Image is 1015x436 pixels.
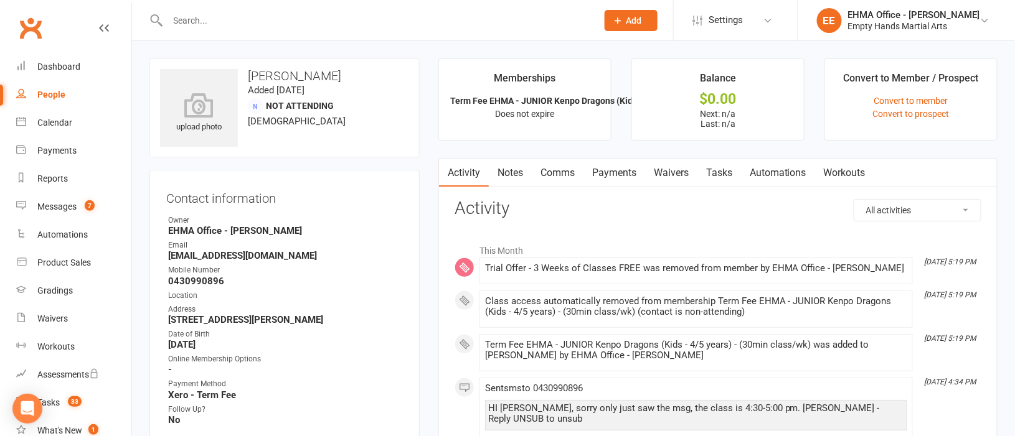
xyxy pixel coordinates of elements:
div: Payments [37,146,77,155]
div: upload photo [160,93,238,134]
i: [DATE] 5:19 PM [925,257,976,266]
span: Settings [709,6,743,34]
div: What's New [37,425,82,435]
div: Product Sales [37,257,91,267]
div: Calendar [37,118,72,128]
strong: [STREET_ADDRESS][PERSON_NAME] [168,314,403,325]
span: Does not expire [496,109,555,119]
div: Tasks [37,397,60,407]
div: Messages [37,202,77,211]
li: This Month [455,238,981,257]
a: People [16,81,131,109]
i: [DATE] 5:19 PM [925,290,976,299]
time: Added [DATE] [248,85,304,96]
div: Email [168,239,403,251]
div: Waivers [37,313,68,323]
div: $0.00 [643,93,793,106]
div: Workouts [37,341,75,351]
a: Clubworx [15,12,46,44]
strong: [DATE] [168,339,403,350]
div: Convert to Member / Prospect [843,70,978,93]
div: Address [168,304,403,315]
input: Search... [164,12,588,29]
a: Dashboard [16,53,131,81]
strong: No [168,414,403,425]
span: 33 [68,396,82,407]
span: [DEMOGRAPHIC_DATA] [248,116,346,127]
a: Calendar [16,109,131,137]
strong: 0430990896 [168,276,403,287]
a: Activity [439,159,489,187]
a: Tasks [697,159,741,187]
div: Empty Hands Martial Arts [848,21,980,32]
a: Payments [583,159,645,187]
span: Sent sms to 0430990896 [485,383,583,394]
strong: EHMA Office - [PERSON_NAME] [168,225,403,236]
a: Workouts [16,333,131,361]
strong: [EMAIL_ADDRESS][DOMAIN_NAME] [168,250,403,261]
a: Automations [741,159,815,187]
div: Class access automatically removed from membership Term Fee EHMA - JUNIOR Kenpo Dragons (Kids - 4... [485,296,907,317]
strong: - [168,364,403,375]
div: Location [168,290,403,302]
h3: Contact information [166,187,403,205]
div: Date of Birth [168,328,403,340]
a: Assessments [16,361,131,389]
a: Automations [16,221,131,249]
div: People [37,90,65,100]
div: Follow Up? [168,404,403,415]
h3: Activity [455,199,981,218]
div: Trial Offer - 3 Weeks of Classes FREE was removed from member by EHMA Office - [PERSON_NAME] [485,263,907,274]
div: Online Membership Options [168,353,403,365]
p: Next: n/a Last: n/a [643,109,793,129]
i: [DATE] 5:19 PM [925,334,976,343]
div: Balance [700,70,736,93]
button: Add [605,10,658,31]
div: Term Fee EHMA - JUNIOR Kenpo Dragons (Kids - 4/5 years) - (30min class/wk) was added to [PERSON_N... [485,340,907,361]
div: Memberships [494,70,556,93]
div: EE [817,8,842,33]
a: Comms [532,159,583,187]
span: Not Attending [266,101,334,111]
a: Payments [16,137,131,165]
a: Waivers [645,159,697,187]
div: Open Intercom Messenger [12,394,42,424]
a: Product Sales [16,249,131,277]
strong: Xero - Term Fee [168,389,403,401]
a: Workouts [815,159,874,187]
div: Payment Method [168,378,403,390]
i: [DATE] 4:34 PM [925,378,976,386]
a: Gradings [16,277,131,305]
div: Automations [37,230,88,239]
strong: Term Fee EHMA - JUNIOR Kenpo Dragons (Kids... [450,96,644,106]
div: Mobile Number [168,264,403,276]
span: 7 [85,200,95,211]
a: Tasks 33 [16,389,131,417]
a: Notes [489,159,532,187]
div: Gradings [37,285,73,295]
span: 1 [88,424,98,435]
h3: [PERSON_NAME] [160,69,409,83]
div: EHMA Office - [PERSON_NAME] [848,9,980,21]
a: Convert to member [874,96,948,106]
div: Reports [37,174,68,183]
div: HI [PERSON_NAME], sorry only just saw the msg, the class is 4:30-5:00 pm. [PERSON_NAME] - Reply U... [488,403,904,424]
a: Waivers [16,305,131,333]
span: Add [626,16,642,26]
div: Assessments [37,369,99,379]
div: Dashboard [37,62,80,72]
a: Reports [16,165,131,193]
a: Convert to prospect [872,109,949,119]
a: Messages 7 [16,193,131,221]
div: Owner [168,215,403,226]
